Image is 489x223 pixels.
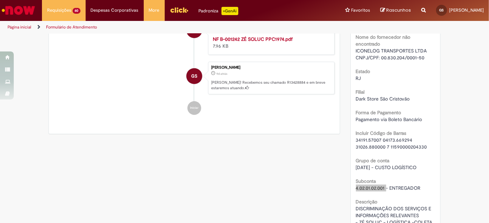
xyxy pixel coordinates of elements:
[46,24,97,30] a: Formulário de Atendimento
[211,80,331,91] p: [PERSON_NAME]! Recebemos seu chamado R13428884 e em breve estaremos atuando.
[47,7,71,14] span: Requisições
[356,137,427,150] span: 34191.57007 04173.669294 31026.880000 7 11590000204330
[449,7,484,13] span: [PERSON_NAME]
[5,21,321,34] ul: Trilhas de página
[221,7,238,15] p: +GenAi
[380,7,411,14] a: Rascunhos
[73,8,80,14] span: 60
[356,116,422,122] span: Pagamento via Boleto Bancário
[213,36,293,42] a: NF B-001242 ZÉ SOLUC PPC1974.pdf
[356,89,365,95] b: Filial
[356,75,361,81] span: RJ
[439,8,444,12] span: GS
[356,185,421,191] span: 4.02.01.02.001 - ENTREGADOR
[356,68,370,74] b: Estado
[186,68,202,84] div: Gabriel Severo De Lima Schneider
[170,5,188,15] img: click_logo_yellow_360x200.png
[356,96,410,102] span: Dark Store São Cristovão
[54,62,335,95] li: Gabriel Severo De Lima Schneider
[8,24,31,30] a: Página inicial
[149,7,160,14] span: More
[351,7,370,14] span: Favoritos
[356,164,417,171] span: [DATE] - CUSTO LOGÍSTICO
[216,72,227,76] time: 19/08/2025 14:25:57
[213,36,327,49] div: 7.96 KB
[356,48,428,61] span: ICONELOG TRANSPORTES LTDA CNPJ/CPF: 00.830.204/0001-50
[356,178,376,184] b: Subconta
[386,7,411,13] span: Rascunhos
[199,7,238,15] div: Padroniza
[216,72,227,76] span: 9d atrás
[1,3,36,17] img: ServiceNow
[356,157,390,164] b: Grupo de conta
[356,109,401,116] b: Forma de Pagamento
[91,7,139,14] span: Despesas Corporativas
[356,34,411,47] b: Nome do fornecedor não encontrado
[356,130,406,136] b: Incluir Código de Barras
[191,68,197,84] span: GS
[356,199,378,205] b: Descrição
[211,66,331,70] div: [PERSON_NAME]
